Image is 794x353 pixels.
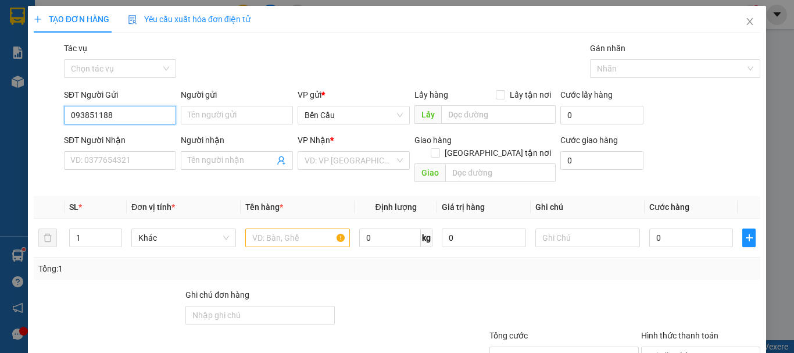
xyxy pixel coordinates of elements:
[92,52,142,59] span: Hotline: 19001152
[185,306,335,325] input: Ghi chú đơn hàng
[3,84,71,91] span: In ngày:
[414,136,452,145] span: Giao hàng
[26,84,71,91] span: 14:23:06 [DATE]
[745,17,754,26] span: close
[535,229,640,247] input: Ghi Chú
[245,202,283,212] span: Tên hàng
[421,229,432,247] span: kg
[441,105,556,124] input: Dọc đường
[58,74,123,83] span: VPBC1510250012
[442,202,485,212] span: Giá trị hàng
[560,106,643,124] input: Cước lấy hàng
[138,229,229,247] span: Khác
[69,202,78,212] span: SL
[185,290,249,299] label: Ghi chú đơn hàng
[298,88,410,101] div: VP gửi
[489,331,528,340] span: Tổng cước
[38,262,307,275] div: Tổng: 1
[560,151,643,170] input: Cước giao hàng
[305,106,403,124] span: Bến Cầu
[590,44,625,53] label: Gán nhãn
[31,63,142,72] span: -----------------------------------------
[38,229,57,247] button: delete
[743,233,755,243] span: plus
[560,90,613,99] label: Cước lấy hàng
[649,202,689,212] span: Cước hàng
[734,6,766,38] button: Close
[92,6,159,16] strong: ĐỒNG PHƯỚC
[131,202,175,212] span: Đơn vị tính
[4,7,56,58] img: logo
[92,19,156,33] span: Bến xe [GEOGRAPHIC_DATA]
[277,156,286,165] span: user-add
[3,75,123,82] span: [PERSON_NAME]:
[445,163,556,182] input: Dọc đường
[440,147,556,159] span: [GEOGRAPHIC_DATA] tận nơi
[92,35,160,49] span: 01 Võ Văn Truyện, KP.1, Phường 2
[64,44,87,53] label: Tác vụ
[505,88,556,101] span: Lấy tận nơi
[414,105,441,124] span: Lấy
[64,134,176,147] div: SĐT Người Nhận
[128,15,137,24] img: icon
[742,229,756,247] button: plus
[560,136,618,145] label: Cước giao hàng
[181,88,293,101] div: Người gửi
[375,202,416,212] span: Định lượng
[181,134,293,147] div: Người nhận
[245,229,350,247] input: VD: Bàn, Ghế
[442,229,525,247] input: 0
[414,90,448,99] span: Lấy hàng
[414,163,445,182] span: Giao
[64,88,176,101] div: SĐT Người Gửi
[128,15,251,24] span: Yêu cầu xuất hóa đơn điện tử
[34,15,109,24] span: TẠO ĐƠN HÀNG
[531,196,645,219] th: Ghi chú
[34,15,42,23] span: plus
[298,136,330,145] span: VP Nhận
[641,331,718,340] label: Hình thức thanh toán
